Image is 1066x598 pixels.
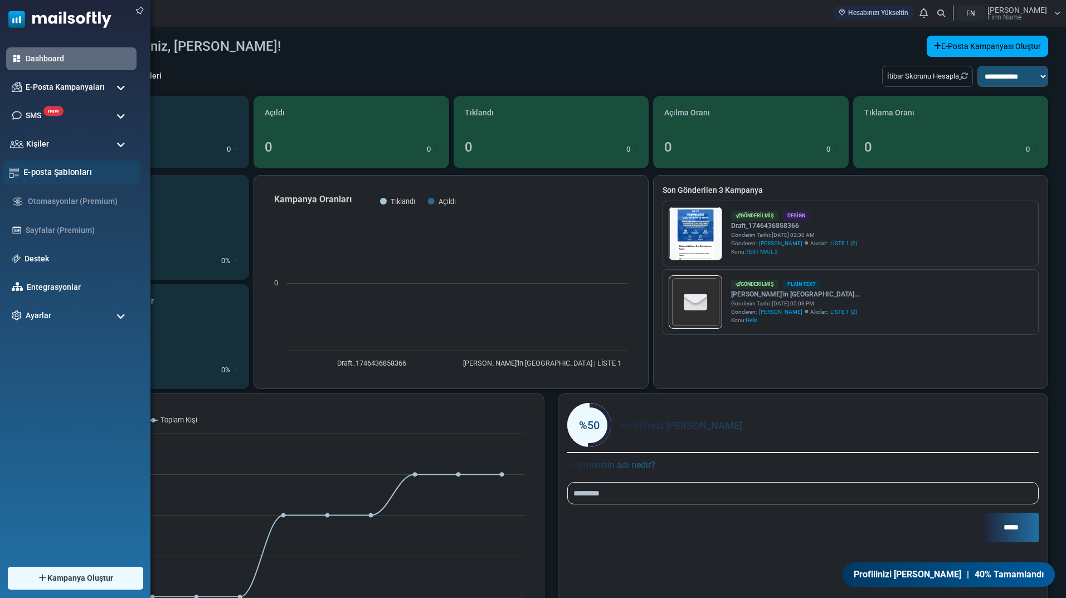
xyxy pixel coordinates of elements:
[26,138,49,150] span: Kişiler
[70,485,315,514] p: ✅ Cihazlardaki verileri uluslararası standartlara uygun şekilde silme işlemi sağlıyoruz.
[830,239,857,247] a: LİSTE 1 (2)
[987,6,1047,14] span: [PERSON_NAME]
[731,211,778,221] div: Gönderilmiş
[23,166,134,178] a: E-posta Şablonları
[731,231,857,239] div: Gönderim Tarihi: [DATE] 02:30 AM
[26,310,51,322] span: Ayarlar
[12,82,22,92] img: campaigns-icon.png
[265,107,285,119] span: Açıldı
[957,6,1060,21] a: FN [PERSON_NAME] Firm Name
[830,308,857,316] a: LİSTE 1 (2)
[567,403,1039,448] div: Profilinizi [PERSON_NAME]
[854,568,961,581] span: Profilinizi [PERSON_NAME]
[664,107,710,119] span: Açılma Oranı
[967,568,969,581] span: |
[864,107,914,119] span: Tıklama Oranı
[783,280,820,289] div: Plain Text
[463,359,621,367] text: [PERSON_NAME]'in [GEOGRAPHIC_DATA] | LİSTE 1
[337,359,406,367] text: Draft_1746436858366
[47,572,113,584] span: Kampanya Oluştur
[221,255,238,266] div: %
[882,66,973,87] div: İtibar Skorunu Hesapla
[567,453,655,472] label: İşletmenizin adı nedir?
[783,211,810,221] div: Design
[70,428,315,485] p: ✅ Geri dönüşüm sürecimiz, çevre dostu yöntemlerle ve uluslararası standartlara uygun olarak gerçe...
[833,6,914,20] a: Hesabınızı Yükseltin
[731,221,857,231] a: Draft_1746436858366
[207,570,265,579] a: buraya tıklayın
[465,137,473,157] div: 0
[54,175,249,280] a: Yeni Kişiler 3 0%
[427,144,431,155] p: 0
[12,310,22,320] img: settings-icon.svg
[12,225,22,235] img: landing_pages.svg
[670,276,722,328] img: empty-draft-icon2.svg
[12,110,22,120] img: sms-icon.png
[59,11,326,251] img: Elektronik Atık Geri Dönüşümü
[221,255,225,266] p: 0
[391,197,415,206] text: Tıklandı
[70,330,315,359] h4: Elektronik atıklarınız çevreye katkı sağlasın ve değer kazansın
[12,254,21,263] img: support-icon.svg
[987,14,1021,21] span: Firm Name
[746,249,778,255] span: TEST MAİL 2
[927,36,1048,57] a: E-Posta Kampanyası Oluştur
[274,194,352,205] text: Kampanya Oranları
[975,568,1044,581] span: 40% Tamamlandı
[759,308,802,316] span: [PERSON_NAME]
[10,140,23,148] img: contacts-icon.svg
[274,279,278,287] text: 0
[664,137,672,157] div: 0
[221,364,225,376] p: 0
[160,416,197,424] text: Toplam Kişi
[70,276,315,319] h2: Elektronik Atıkların Geri Dönüşümüne Katılın
[26,53,131,65] a: Dashboard
[567,417,611,434] div: %50
[54,38,281,55] h4: Tekrar hoş geldiniz, [PERSON_NAME]!
[663,184,1039,196] a: Son Gönderilen 3 Kampanya
[12,54,22,64] img: dashboard-icon-active.svg
[959,72,968,80] a: Refresh Stats
[43,106,64,116] span: new
[957,6,985,21] div: FN
[70,516,289,540] b: 🎯 İletişime geçmek veya daha fazla bilgi almak için bizimle iletişime geçebilirsiniz.
[731,308,859,316] div: Gönderen: Alıcılar::
[731,247,857,256] div: Konu:
[759,239,802,247] span: [PERSON_NAME]
[746,317,758,323] span: Hello
[843,562,1055,587] a: Profilinizi [PERSON_NAME] | 40% Tamamlandı
[826,144,830,155] p: 0
[221,364,238,376] div: %
[70,371,315,428] p: ✅ Elektronik atıklarınızı geri dönüşüme kazandırarak doğal kaynakları koruyabilir ve çevre kirlil...
[465,107,494,119] span: Tıklandı
[12,195,24,208] img: workflow.svg
[9,167,20,178] img: email-templates-icon.svg
[25,253,131,265] a: Destek
[265,137,272,157] div: 0
[70,542,315,557] p: Birlikte geleceğimizi koruyalım!
[27,281,131,293] a: Entegrasyonlar
[26,110,41,121] span: SMS
[263,184,639,380] svg: Kampanya Oranları
[439,197,456,206] text: Açıldı
[227,144,231,155] p: 0
[1026,144,1030,155] p: 0
[731,280,778,289] div: Gönderilmiş
[626,144,630,155] p: 0
[731,299,859,308] div: Gönderim Tarihi: [DATE] 05:03 PM
[731,316,859,324] div: Konu:
[731,289,859,299] a: [PERSON_NAME]'in [GEOGRAPHIC_DATA]...
[26,81,105,93] span: E-Posta Kampanyaları
[70,567,315,582] div: Detaylar ve katılım için .
[731,239,857,247] div: Gönderen: Alıcılar::
[864,137,872,157] div: 0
